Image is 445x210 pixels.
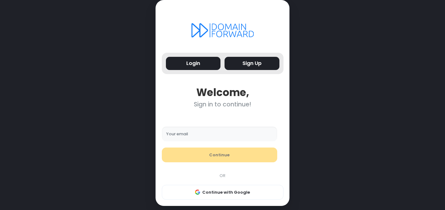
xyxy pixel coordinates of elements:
button: Sign Up [225,57,279,70]
div: Sign in to continue! [162,101,283,108]
div: Welcome, [162,86,283,99]
div: OR [159,173,287,179]
button: Continue with Google [162,185,283,200]
button: Login [166,57,221,70]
